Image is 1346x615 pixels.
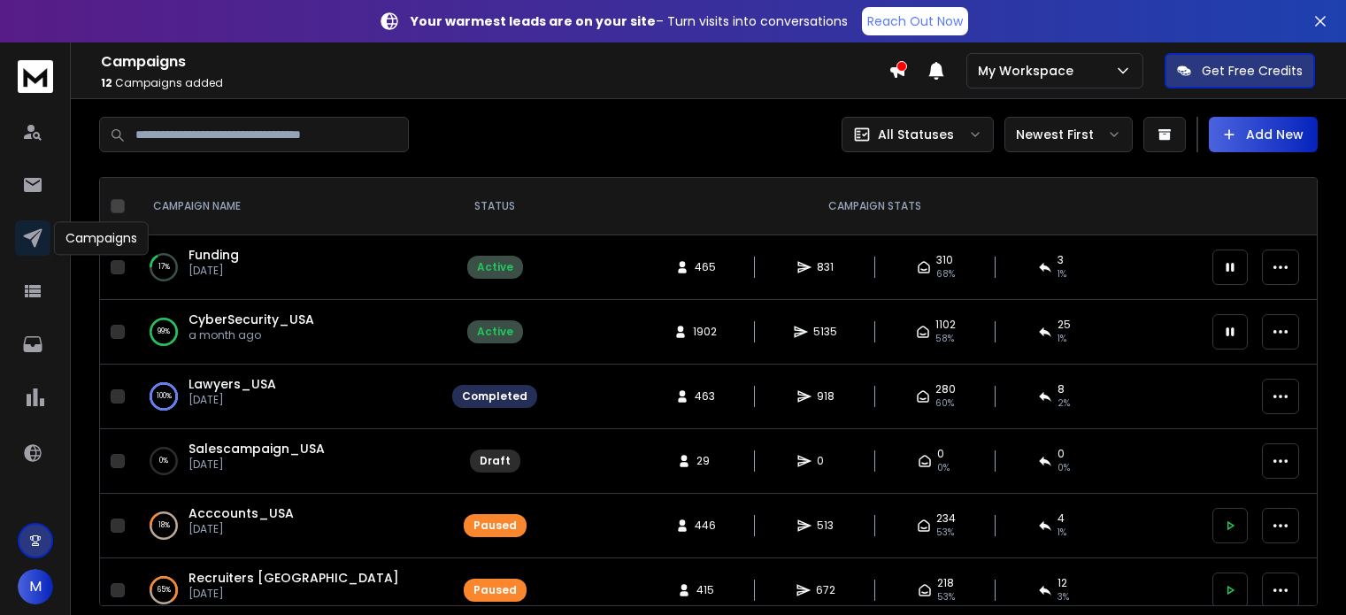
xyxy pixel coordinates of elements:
[18,569,53,604] button: M
[132,429,442,494] td: 0%Salescampaign_USA[DATE]
[477,260,513,274] div: Active
[132,235,442,300] td: 17%Funding[DATE]
[188,246,239,264] a: Funding
[101,51,888,73] h1: Campaigns
[817,389,835,404] span: 918
[695,519,716,533] span: 446
[101,76,888,90] p: Campaigns added
[462,389,527,404] div: Completed
[473,583,517,597] div: Paused
[1058,396,1070,411] span: 2 %
[817,454,835,468] span: 0
[817,519,835,533] span: 513
[935,396,954,411] span: 60 %
[188,328,314,342] p: a month ago
[473,519,517,533] div: Paused
[188,393,276,407] p: [DATE]
[188,311,314,328] a: CyberSecurity_USA
[442,178,548,235] th: STATUS
[937,447,944,461] span: 0
[862,7,968,35] a: Reach Out Now
[188,522,294,536] p: [DATE]
[935,382,956,396] span: 280
[1058,526,1066,540] span: 1 %
[188,440,325,457] a: Salescampaign_USA
[936,526,954,540] span: 53 %
[936,511,956,526] span: 234
[18,60,53,93] img: logo
[935,318,956,332] span: 1102
[1058,590,1069,604] span: 3 %
[158,581,171,599] p: 65 %
[132,494,442,558] td: 18%Acccounts_USA[DATE]
[696,454,714,468] span: 29
[132,365,442,429] td: 100%Lawyers_USA[DATE]
[693,325,717,339] span: 1902
[817,260,835,274] span: 831
[477,325,513,339] div: Active
[1058,318,1071,332] span: 25
[1058,576,1067,590] span: 12
[158,258,170,276] p: 17 %
[937,461,950,475] span: 0%
[936,267,955,281] span: 68 %
[1165,53,1315,88] button: Get Free Credits
[1058,447,1065,461] span: 0
[696,583,714,597] span: 415
[816,583,835,597] span: 672
[188,587,399,601] p: [DATE]
[188,457,325,472] p: [DATE]
[935,332,954,346] span: 58 %
[813,325,837,339] span: 5135
[132,300,442,365] td: 99%CyberSecurity_USAa month ago
[1058,267,1066,281] span: 1 %
[188,375,276,393] a: Lawyers_USA
[1202,62,1303,80] p: Get Free Credits
[480,454,511,468] div: Draft
[695,260,716,274] span: 465
[158,517,170,534] p: 18 %
[867,12,963,30] p: Reach Out Now
[158,323,170,341] p: 99 %
[54,221,149,255] div: Campaigns
[411,12,848,30] p: – Turn visits into conversations
[1058,382,1065,396] span: 8
[878,126,954,143] p: All Statuses
[978,62,1081,80] p: My Workspace
[548,178,1202,235] th: CAMPAIGN STATS
[937,576,954,590] span: 218
[937,590,955,604] span: 53 %
[188,504,294,522] a: Acccounts_USA
[695,389,715,404] span: 463
[411,12,656,30] strong: Your warmest leads are on your site
[101,75,112,90] span: 12
[936,253,953,267] span: 310
[132,178,442,235] th: CAMPAIGN NAME
[188,569,399,587] a: Recruiters [GEOGRAPHIC_DATA]
[159,452,168,470] p: 0 %
[1058,332,1066,346] span: 1 %
[1209,117,1318,152] button: Add New
[1058,511,1065,526] span: 4
[1058,461,1070,475] span: 0%
[188,264,239,278] p: [DATE]
[157,388,172,405] p: 100 %
[1004,117,1133,152] button: Newest First
[1058,253,1064,267] span: 3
